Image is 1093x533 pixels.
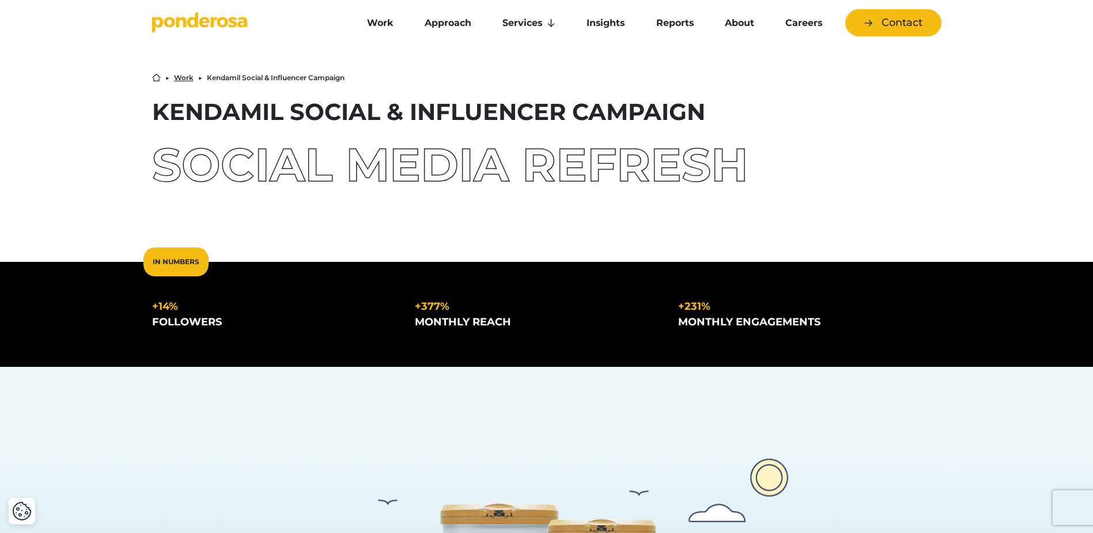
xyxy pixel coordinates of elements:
[152,100,941,123] h1: Kendamil Social & Influencer Campaign
[415,314,660,330] div: monthly reach
[207,74,345,81] li: Kendamil Social & Influencer Campaign
[415,299,660,314] div: +377%
[712,11,767,35] a: About
[643,11,707,35] a: Reports
[12,501,32,521] img: Revisit consent button
[845,9,941,36] a: Contact
[174,74,194,81] a: Work
[772,11,835,35] a: Careers
[152,12,336,35] a: Go to homepage
[678,314,923,330] div: monthly engagements
[573,11,638,35] a: Insights
[489,11,569,35] a: Services
[678,299,923,314] div: +231%
[143,247,209,276] div: In Numbers
[152,142,941,188] div: Social Media Refresh
[152,299,397,314] div: +14%
[198,74,202,81] li: ▶︎
[354,11,407,35] a: Work
[411,11,485,35] a: Approach
[152,314,397,330] div: followers
[165,74,169,81] li: ▶︎
[12,501,32,521] button: Cookie Settings
[152,73,161,82] a: Home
